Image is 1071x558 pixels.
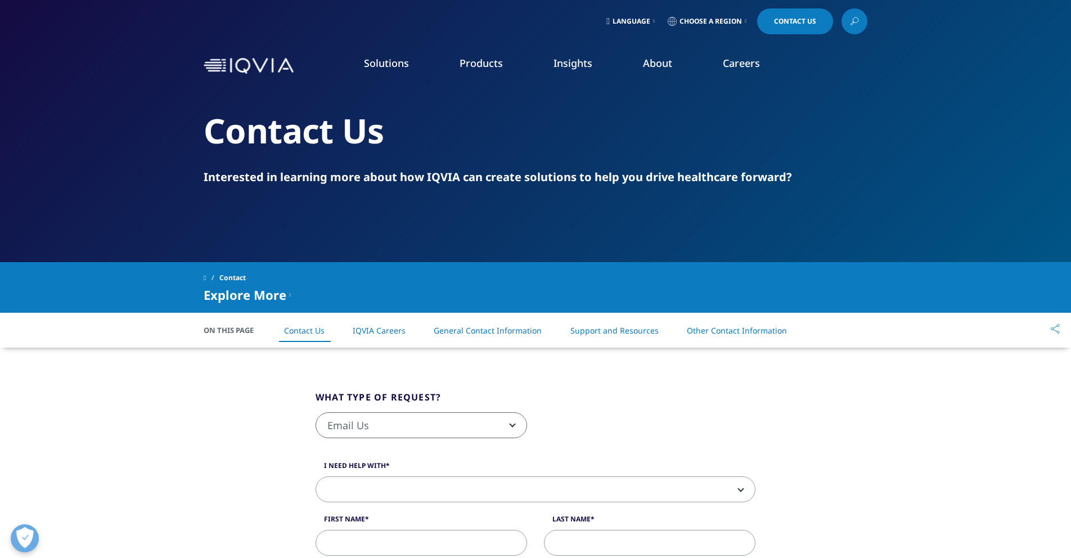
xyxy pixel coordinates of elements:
[774,18,816,25] span: Contact Us
[687,325,787,336] a: Other Contact Information
[679,17,742,26] span: Choose a Region
[316,461,755,476] label: I need help with
[316,390,441,412] legend: What type of request?
[364,56,409,70] a: Solutions
[353,325,406,336] a: IQVIA Careers
[643,56,672,70] a: About
[544,514,755,530] label: Last Name
[204,325,265,336] span: On This Page
[723,56,760,70] a: Careers
[204,110,867,152] h2: Contact Us
[553,56,592,70] a: Insights
[204,288,286,301] span: Explore More
[204,169,867,185] div: Interested in learning more about how IQVIA can create solutions to help you drive healthcare for...
[316,514,527,530] label: First Name
[316,412,527,438] span: Email Us
[757,8,833,34] a: Contact Us
[219,268,246,288] span: Contact
[570,325,659,336] a: Support and Resources
[284,325,325,336] a: Contact Us
[434,325,542,336] a: General Contact Information
[460,56,503,70] a: Products
[613,17,650,26] span: Language
[204,58,294,74] img: IQVIA Healthcare Information Technology and Pharma Clinical Research Company
[316,413,526,439] span: Email Us
[298,39,867,92] nav: Primary
[11,524,39,552] button: Präferenzen öffnen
